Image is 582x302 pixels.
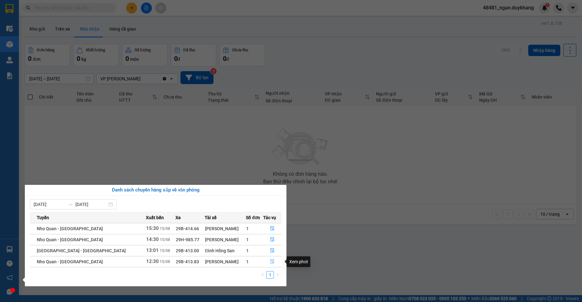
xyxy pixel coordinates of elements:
span: Nho Quan - [GEOGRAPHIC_DATA] [37,237,103,242]
input: Từ ngày [34,201,65,208]
button: file-done [263,246,281,256]
a: 1 [267,271,274,278]
span: file-done [270,226,274,231]
span: Tác vụ [263,214,276,221]
span: 15/08 [160,259,170,264]
input: Đến ngày [75,201,107,208]
button: file-done [263,257,281,267]
span: 14:30 [146,236,159,242]
div: Xem phơi [287,256,310,267]
span: to [68,202,73,207]
li: Next Page [274,271,281,279]
span: 1 [246,259,249,264]
li: Hotline: 19003086 [35,23,143,31]
span: file-done [270,237,274,242]
span: 29B-413.00 [176,248,199,253]
div: [PERSON_NAME] [205,236,246,243]
span: file-done [270,259,274,264]
span: Xuất bến [146,214,164,221]
span: swap-right [68,202,73,207]
b: GỬI : VP [PERSON_NAME] [8,46,68,77]
img: logo.jpg [8,8,39,39]
span: 15/08 [160,226,170,231]
span: 1 [246,237,249,242]
button: right [274,271,281,279]
div: [PERSON_NAME] [205,225,246,232]
span: 15:30 [146,225,159,231]
span: 29H-985.77 [176,237,199,242]
span: [GEOGRAPHIC_DATA] - [GEOGRAPHIC_DATA] [37,248,126,253]
div: [PERSON_NAME] [205,258,246,265]
span: file-done [270,248,274,253]
span: 29B-414.66 [176,226,199,231]
span: Tài xế [205,214,217,221]
button: file-done [263,235,281,245]
span: 1 [246,248,249,253]
button: left [259,271,266,279]
li: 1 [266,271,274,279]
span: 15/08 [160,237,170,242]
span: Nho Quan - [GEOGRAPHIC_DATA] [37,259,103,264]
span: Nho Quan - [GEOGRAPHIC_DATA] [37,226,103,231]
span: Tuyến [37,214,49,221]
b: Gửi khách hàng [59,32,118,40]
li: Previous Page [259,271,266,279]
li: Số 2 [PERSON_NAME], [GEOGRAPHIC_DATA] [35,15,143,23]
span: left [261,273,264,276]
button: file-done [263,224,281,234]
span: 15/08 [160,248,170,253]
span: 1 [246,226,249,231]
span: 13:01 [146,248,159,253]
span: Số đơn [246,214,260,221]
div: Danh sách chuyến hàng sắp về văn phòng [30,186,281,194]
span: 29B-413.83 [176,259,199,264]
h1: NQT1508250006 [69,46,109,60]
span: right [276,273,280,276]
div: Đinh Hồng San [205,247,246,254]
span: 12:30 [146,259,159,264]
span: Xe [175,214,181,221]
b: Duy Khang Limousine [51,7,126,15]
